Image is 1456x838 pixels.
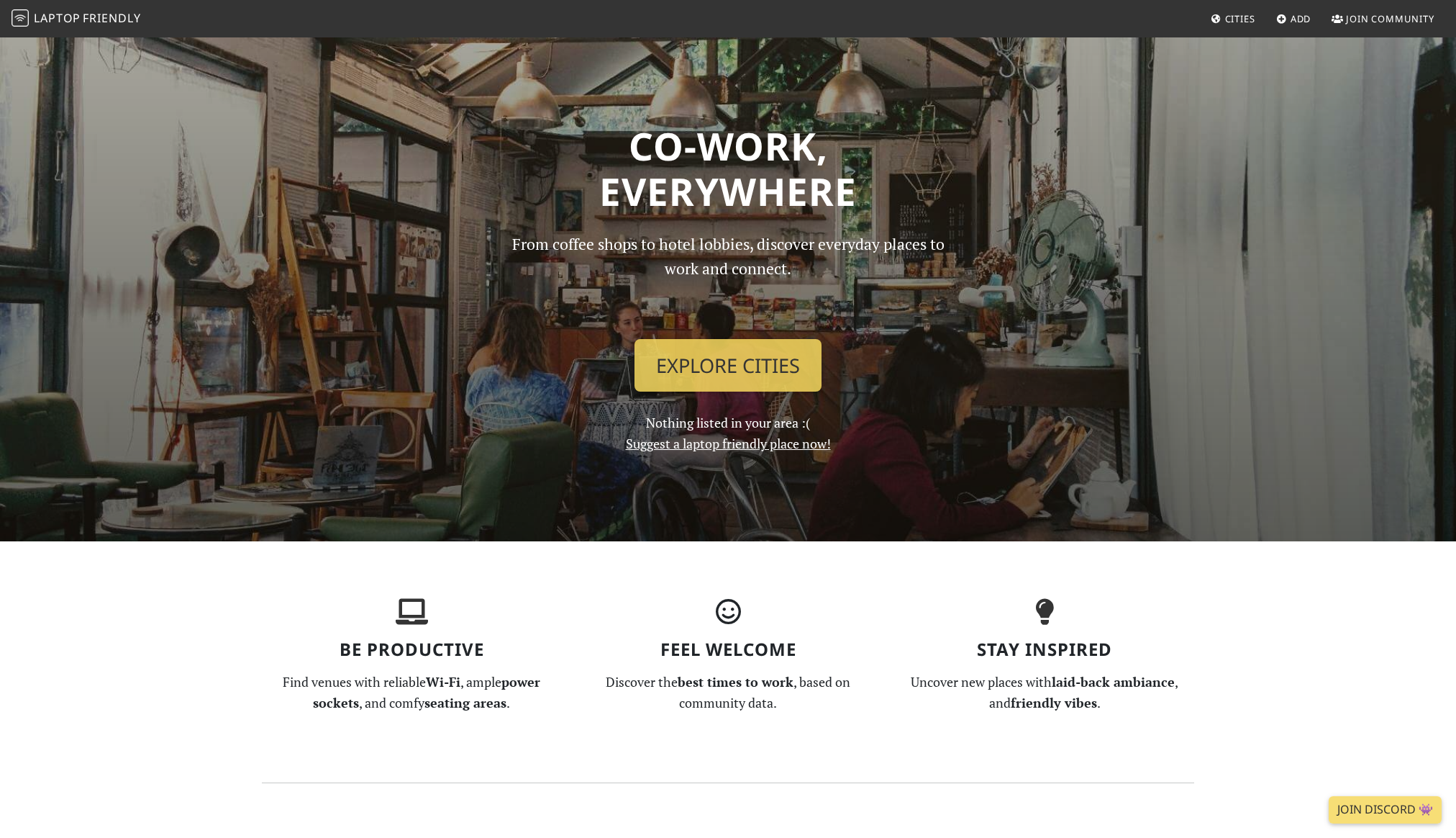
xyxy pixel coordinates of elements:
[895,672,1194,713] p: Uncover new places with , and .
[1346,12,1434,25] span: Join Community
[1291,12,1311,25] span: Add
[1329,796,1442,824] a: Join Discord 👾
[1205,6,1261,32] a: Cities
[578,639,878,660] h3: Feel Welcome
[634,339,822,392] a: Explore Cities
[1225,12,1255,25] span: Cities
[1011,694,1097,711] strong: friendly vibes
[578,672,878,713] p: Discover the , based on community data.
[491,232,965,454] div: Nothing listed in your area :(
[1052,673,1175,690] strong: laid-back ambiance
[626,435,831,452] a: Suggest a laptop friendly place now!
[1326,6,1440,32] a: Join Community
[895,639,1194,660] h3: Stay Inspired
[313,673,540,711] strong: power sockets
[499,232,957,328] p: From coffee shops to hotel lobbies, discover everyday places to work and connect.
[1270,6,1317,32] a: Add
[424,694,506,711] strong: seating areas
[262,639,561,660] h3: Be Productive
[262,672,561,713] p: Find venues with reliable , ample , and comfy .
[83,10,140,26] span: Friendly
[34,10,81,26] span: Laptop
[678,673,793,690] strong: best times to work
[12,6,141,32] a: LaptopFriendly LaptopFriendly
[426,673,460,690] strong: Wi-Fi
[12,9,29,27] img: LaptopFriendly
[262,123,1194,215] h1: Co-work, Everywhere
